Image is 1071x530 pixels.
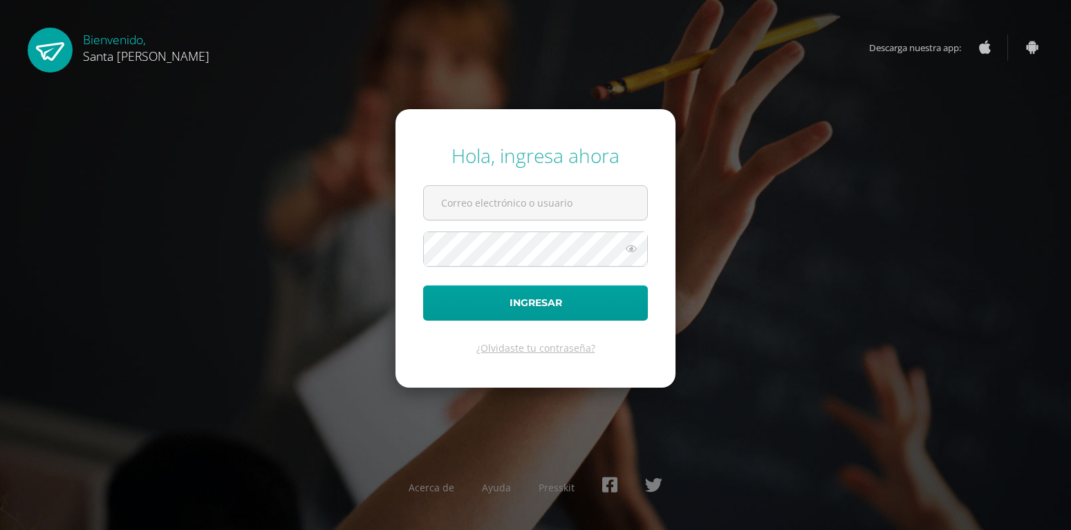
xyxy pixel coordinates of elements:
span: Santa [PERSON_NAME] [83,48,209,64]
input: Correo electrónico o usuario [424,186,647,220]
a: Acerca de [409,481,454,494]
a: Presskit [539,481,575,494]
div: Bienvenido, [83,28,209,64]
button: Ingresar [423,285,648,321]
div: Hola, ingresa ahora [423,142,648,169]
span: Descarga nuestra app: [869,35,975,61]
a: Ayuda [482,481,511,494]
a: ¿Olvidaste tu contraseña? [476,341,595,354]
